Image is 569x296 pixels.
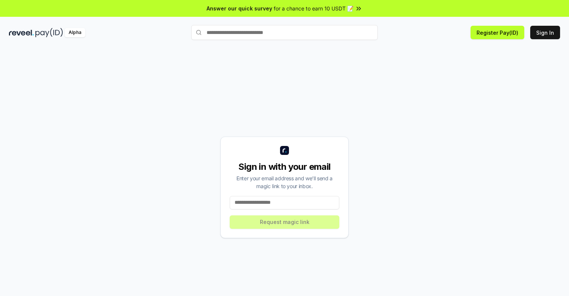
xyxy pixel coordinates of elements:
div: Sign in with your email [230,161,339,173]
img: logo_small [280,146,289,155]
button: Sign In [530,26,560,39]
button: Register Pay(ID) [471,26,524,39]
div: Alpha [65,28,85,37]
img: reveel_dark [9,28,34,37]
span: for a chance to earn 10 USDT 📝 [274,4,353,12]
img: pay_id [35,28,63,37]
div: Enter your email address and we’ll send a magic link to your inbox. [230,174,339,190]
span: Answer our quick survey [207,4,272,12]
